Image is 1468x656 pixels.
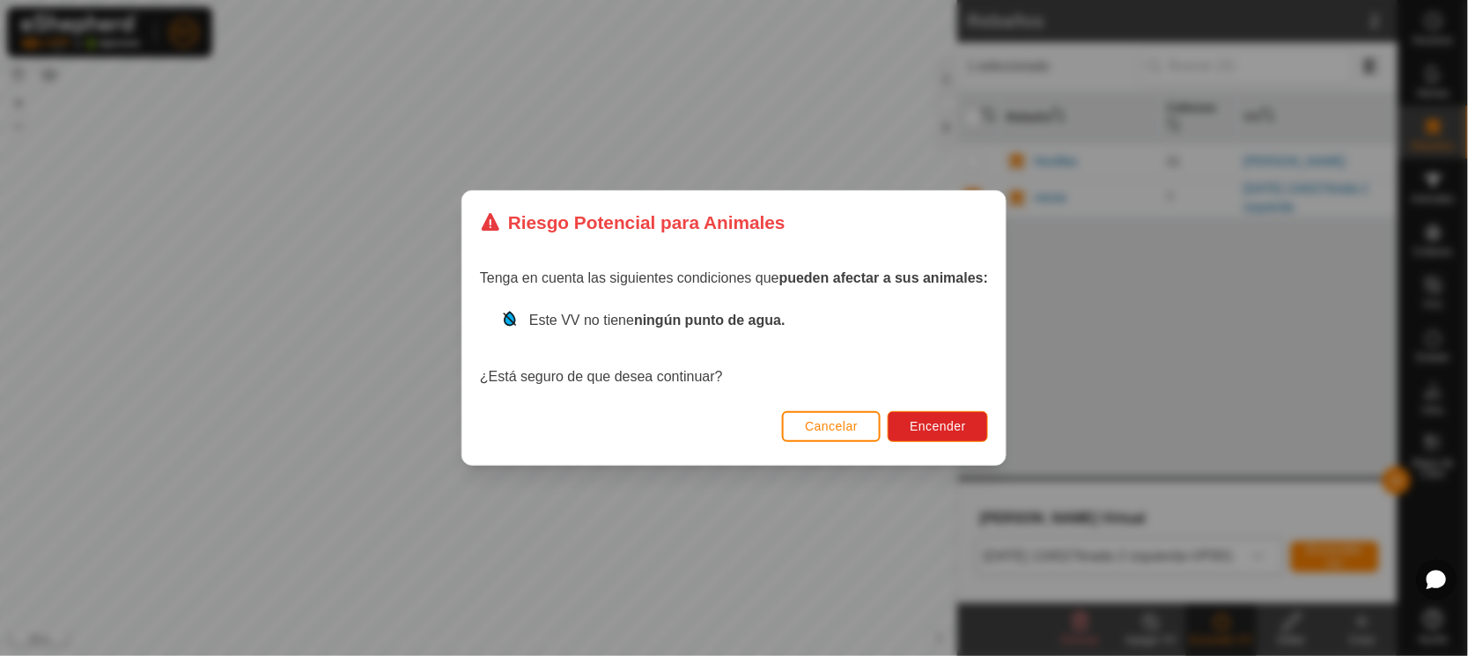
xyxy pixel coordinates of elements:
div: Riesgo Potencial para Animales [480,209,786,236]
strong: pueden afectar a sus animales: [779,270,988,285]
button: Cancelar [782,411,881,442]
span: Este VV no tiene [529,313,786,328]
strong: ningún punto de agua. [634,313,786,328]
button: Encender [888,411,988,442]
span: Cancelar [805,419,858,433]
div: ¿Está seguro de que desea continuar? [480,310,988,387]
span: Encender [910,419,966,433]
span: Tenga en cuenta las siguientes condiciones que [480,270,988,285]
